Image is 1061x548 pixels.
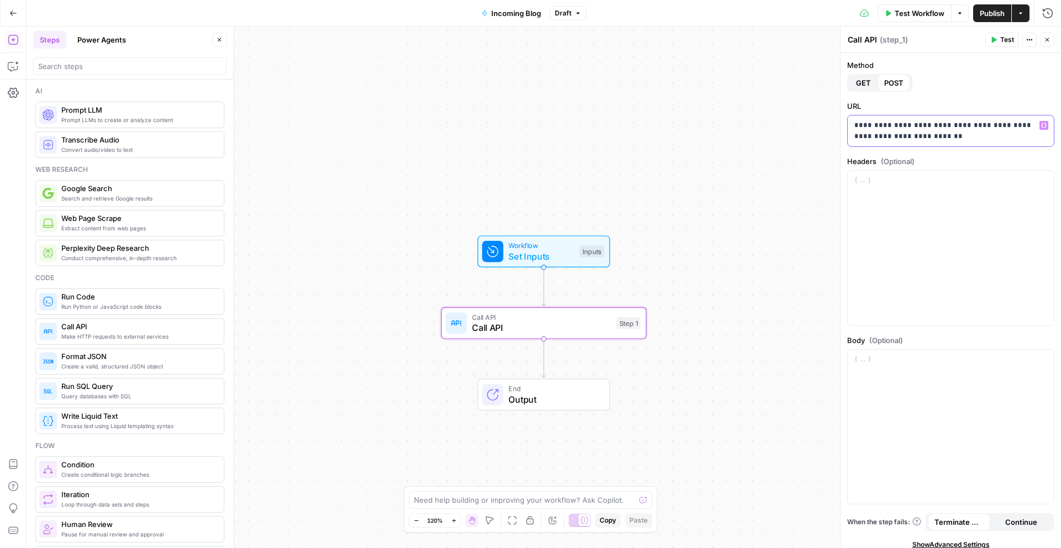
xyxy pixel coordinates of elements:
button: Incoming Blog [475,4,548,22]
label: URL [847,101,1054,112]
span: Paste [629,515,648,525]
span: Loop through data sets and steps [61,500,215,509]
input: Search steps [38,61,222,72]
span: Web Page Scrape [61,213,215,224]
span: Workflow [508,240,574,251]
span: Run Code [61,291,215,302]
div: EndOutput [441,379,647,411]
div: WorkflowSet InputsInputs [441,235,647,267]
button: Copy [595,513,621,528]
span: Copy [600,515,616,525]
span: Continue [1005,517,1037,528]
g: Edge from step_1 to end [542,339,545,378]
span: Draft [555,8,571,18]
span: POST [884,77,904,88]
span: Test [1000,35,1014,45]
span: 120% [427,516,443,525]
span: Pause for manual review and approval [61,530,215,539]
button: Publish [973,4,1011,22]
span: Process text using Liquid templating syntax [61,421,215,430]
span: Call API [472,312,611,322]
div: Web research [35,165,224,175]
span: Conduct comprehensive, in-depth research [61,254,215,262]
a: When the step fails: [847,517,921,527]
button: Continue [990,513,1053,531]
span: Query databases with SQL [61,392,215,401]
span: Set Inputs [508,250,574,263]
span: Human Review [61,519,215,530]
span: Transcribe Audio [61,134,215,145]
label: Method [847,60,1054,71]
span: Test Workflow [895,8,944,19]
span: Make HTTP requests to external services [61,332,215,341]
span: Run SQL Query [61,381,215,392]
button: Paste [625,513,652,528]
label: Headers [847,156,1054,167]
span: Google Search [61,183,215,194]
label: Body [847,335,1054,346]
span: Condition [61,459,215,470]
span: Run Python or JavaScript code blocks [61,302,215,311]
span: Format JSON [61,351,215,362]
span: Prompt LLM [61,104,215,115]
div: Step 1 [617,317,640,329]
span: Terminate Workflow [934,517,984,528]
span: Prompt LLMs to create or analyze content [61,115,215,124]
span: Extract content from web pages [61,224,215,233]
span: Create a valid, structured JSON object [61,362,215,371]
span: (Optional) [869,335,903,346]
g: Edge from start to step_1 [542,267,545,306]
span: (Optional) [881,156,915,167]
button: GET [849,74,878,92]
span: Convert audio/video to text [61,145,215,154]
button: Power Agents [71,31,133,49]
div: Code [35,273,224,283]
span: End [508,383,598,394]
div: Flow [35,441,224,451]
span: Publish [980,8,1005,19]
textarea: Call API [848,34,877,45]
span: Incoming Blog [491,8,541,19]
div: Call APICall APIStep 1 [441,307,647,339]
div: Ai [35,86,224,96]
span: Create conditional logic branches [61,470,215,479]
span: Perplexity Deep Research [61,243,215,254]
span: Search and retrieve Google results [61,194,215,203]
button: Test Workflow [878,4,951,22]
button: Draft [550,6,586,20]
div: Inputs [580,245,604,257]
span: ( step_1 ) [880,34,908,45]
span: Write Liquid Text [61,410,215,421]
span: Call API [472,321,611,334]
button: Steps [33,31,66,49]
span: GET [856,77,871,88]
span: Iteration [61,489,215,500]
button: Test [985,33,1019,47]
span: Call API [61,321,215,332]
span: Output [508,393,598,406]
